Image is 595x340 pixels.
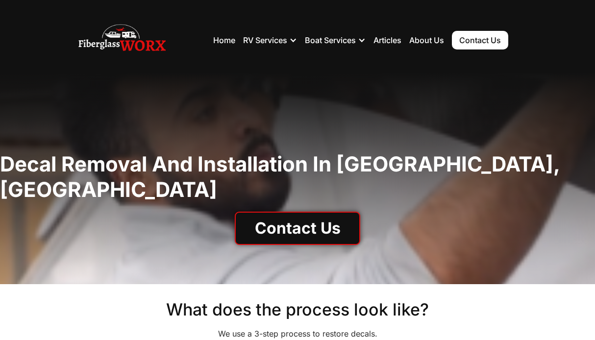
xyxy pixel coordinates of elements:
div: RV Services [243,35,287,45]
a: Contact Us [452,31,508,49]
div: Boat Services [305,35,356,45]
a: About Us [409,35,444,45]
a: Contact Us [235,212,360,245]
img: Fiberglass Worx - RV and Boat repair, RV Roof, RV and Boat Detailing Company Logo [78,21,166,60]
p: We use a 3-step process to restore decals. [163,328,432,340]
a: Articles [373,35,401,45]
div: Boat Services [305,25,366,55]
div: RV Services [243,25,297,55]
a: Home [213,35,235,45]
h2: What does the process look like? [67,300,528,320]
